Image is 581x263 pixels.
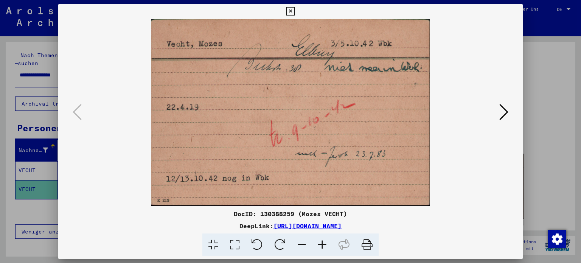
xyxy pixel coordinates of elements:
div: DeepLink: [58,221,523,230]
a: [URL][DOMAIN_NAME] [273,222,342,230]
img: 001.jpg [84,19,497,206]
div: DocID: 130388259 (Mozes VECHT) [58,209,523,218]
img: Zustimmung ändern [548,230,566,248]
